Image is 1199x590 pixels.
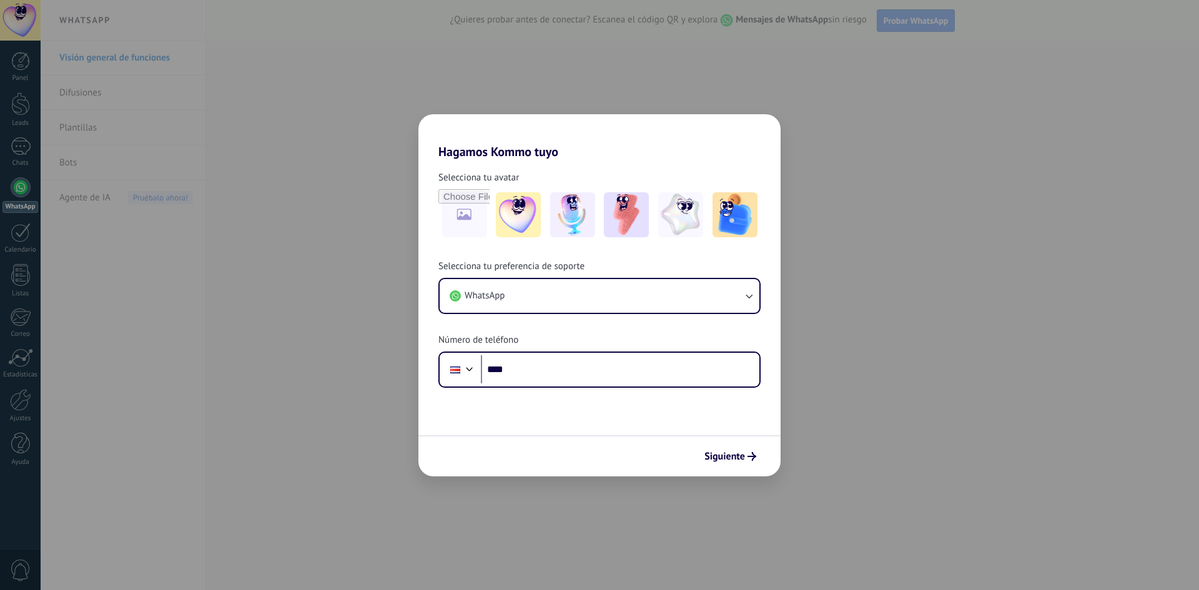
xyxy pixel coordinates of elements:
span: Selecciona tu avatar [438,172,519,184]
img: -4.jpeg [658,192,703,237]
img: -2.jpeg [550,192,595,237]
div: Costa Rica: + 506 [443,356,467,383]
button: WhatsApp [440,279,759,313]
span: Número de teléfono [438,334,518,347]
span: WhatsApp [465,290,505,302]
img: -3.jpeg [604,192,649,237]
span: Siguiente [704,452,745,461]
button: Siguiente [699,446,762,467]
span: Selecciona tu preferencia de soporte [438,260,585,273]
img: -5.jpeg [713,192,757,237]
h2: Hagamos Kommo tuyo [418,114,781,159]
img: -1.jpeg [496,192,541,237]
